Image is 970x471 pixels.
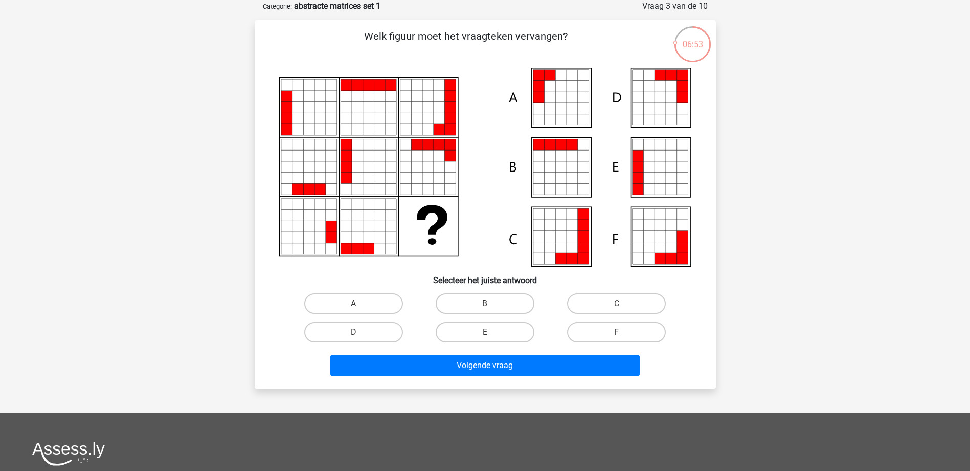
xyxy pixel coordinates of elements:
button: Volgende vraag [330,355,640,376]
label: B [436,293,534,314]
strong: abstracte matrices set 1 [294,1,380,11]
small: Categorie: [263,3,292,10]
div: 06:53 [673,25,712,51]
img: Assessly logo [32,442,105,466]
p: Welk figuur moet het vraagteken vervangen? [271,29,661,59]
label: F [567,322,666,342]
label: C [567,293,666,314]
h6: Selecteer het juiste antwoord [271,267,700,285]
label: D [304,322,403,342]
label: E [436,322,534,342]
label: A [304,293,403,314]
